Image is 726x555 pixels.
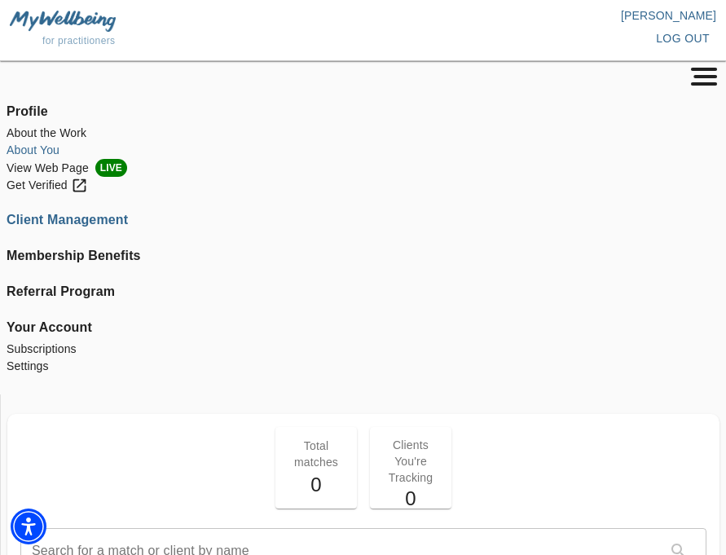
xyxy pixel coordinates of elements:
[7,125,719,142] a: About the Work
[7,210,719,230] a: Client Management
[7,177,88,194] div: Get Verified
[285,472,347,498] h5: 0
[7,246,719,266] a: Membership Benefits
[363,7,717,24] p: [PERSON_NAME]
[10,11,116,31] img: MyWellbeing
[7,159,719,177] li: View Web Page
[380,437,442,486] p: Clients You're Tracking
[11,509,46,544] div: Accessibility Menu
[656,29,710,49] span: log out
[7,358,719,375] a: Settings
[95,159,127,177] span: LIVE
[7,177,719,194] a: Get Verified
[7,102,719,121] span: Profile
[42,35,116,46] span: for practitioners
[649,24,716,54] button: log out
[7,318,719,337] span: Your Account
[7,282,719,302] a: Referral Program
[7,142,719,159] a: About You
[7,341,719,358] a: Subscriptions
[380,486,442,512] h5: 0
[285,438,347,470] p: Total matches
[7,159,719,177] a: View Web PageLIVE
